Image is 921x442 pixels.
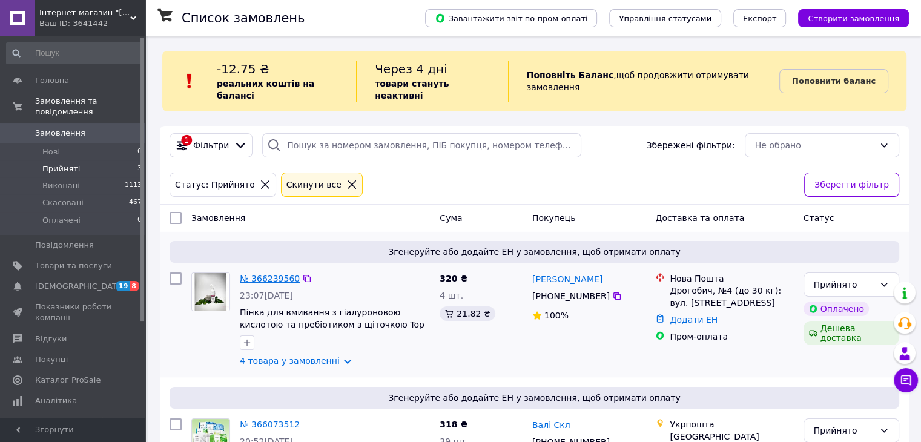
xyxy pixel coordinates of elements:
[670,418,793,430] div: Укрпошта
[35,354,68,365] span: Покупці
[440,213,462,223] span: Cума
[192,273,229,311] img: Фото товару
[670,331,793,343] div: Пром-оплата
[670,285,793,309] div: Дрогобич, №4 (до 30 кг): вул. [STREET_ADDRESS]
[646,139,734,151] span: Збережені фільтри:
[425,9,597,27] button: Завантажити звіт по пром-оплаті
[125,180,142,191] span: 1113
[42,180,80,191] span: Виконані
[804,302,869,316] div: Оплачено
[137,147,142,157] span: 0
[792,76,876,85] b: Поповнити баланс
[755,139,874,152] div: Не обрано
[116,281,130,291] span: 19
[217,79,314,101] b: реальних коштів на балансі
[375,62,447,76] span: Через 4 дні
[6,42,143,64] input: Пошук
[240,356,340,366] a: 4 товара у замовленні
[508,61,779,102] div: , щоб продовжити отримувати замовлення
[182,11,305,25] h1: Список замовлень
[804,213,834,223] span: Статус
[180,72,199,90] img: :exclamation:
[39,7,130,18] span: Інтернет-магазин "Valentinka-Shop"
[670,272,793,285] div: Нова Пошта
[743,14,777,23] span: Експорт
[814,178,889,191] span: Зберегти фільтр
[284,178,344,191] div: Cкинути все
[779,69,888,93] a: Поповнити баланс
[240,420,300,429] a: № 366073512
[670,315,718,325] a: Додати ЕН
[35,240,94,251] span: Повідомлення
[375,79,449,101] b: товари стануть неактивні
[532,273,602,285] a: [PERSON_NAME]
[191,213,245,223] span: Замовлення
[42,163,80,174] span: Прийняті
[35,260,112,271] span: Товари та послуги
[174,392,894,404] span: Згенеруйте або додайте ЕН у замовлення, щоб отримати оплату
[440,420,467,429] span: 318 ₴
[808,14,899,23] span: Створити замовлення
[42,147,60,157] span: Нові
[35,128,85,139] span: Замовлення
[786,13,909,22] a: Створити замовлення
[532,213,575,223] span: Покупець
[173,178,257,191] div: Статус: Прийнято
[262,133,581,157] input: Пошук за номером замовлення, ПІБ покупця, номером телефону, Email, номером накладної
[894,368,918,392] button: Чат з покупцем
[733,9,787,27] button: Експорт
[193,139,229,151] span: Фільтри
[137,215,142,226] span: 0
[240,291,293,300] span: 23:07[DATE]
[35,302,112,323] span: Показники роботи компанії
[655,213,744,223] span: Доставка та оплата
[532,419,570,431] a: Валі Скл
[814,424,874,437] div: Прийнято
[35,375,101,386] span: Каталог ProSale
[35,416,112,438] span: Інструменти веб-майстра та SEO
[435,13,587,24] span: Завантажити звіт по пром-оплаті
[42,197,84,208] span: Скасовані
[619,14,711,23] span: Управління статусами
[35,96,145,117] span: Замовлення та повідомлення
[440,306,495,321] div: 21.82 ₴
[42,215,81,226] span: Оплачені
[35,395,77,406] span: Аналітика
[129,197,142,208] span: 467
[240,308,424,341] a: Пінка для вмивання з гіалуроновою кислотою та пребіотиком з щіточкою Top Beauty 150 мл
[137,163,142,174] span: 3
[440,291,463,300] span: 4 шт.
[530,288,612,305] div: [PHONE_NUMBER]
[527,70,614,80] b: Поповніть Баланс
[804,173,899,197] button: Зберегти фільтр
[35,334,67,345] span: Відгуки
[609,9,721,27] button: Управління статусами
[35,75,69,86] span: Головна
[798,9,909,27] button: Створити замовлення
[39,18,145,29] div: Ваш ID: 3641442
[130,281,139,291] span: 8
[35,281,125,292] span: [DEMOGRAPHIC_DATA]
[217,62,269,76] span: -12.75 ₴
[174,246,894,258] span: Згенеруйте або додайте ЕН у замовлення, щоб отримати оплату
[240,274,300,283] a: № 366239560
[191,272,230,311] a: Фото товару
[814,278,874,291] div: Прийнято
[440,274,467,283] span: 320 ₴
[544,311,569,320] span: 100%
[804,321,899,345] div: Дешева доставка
